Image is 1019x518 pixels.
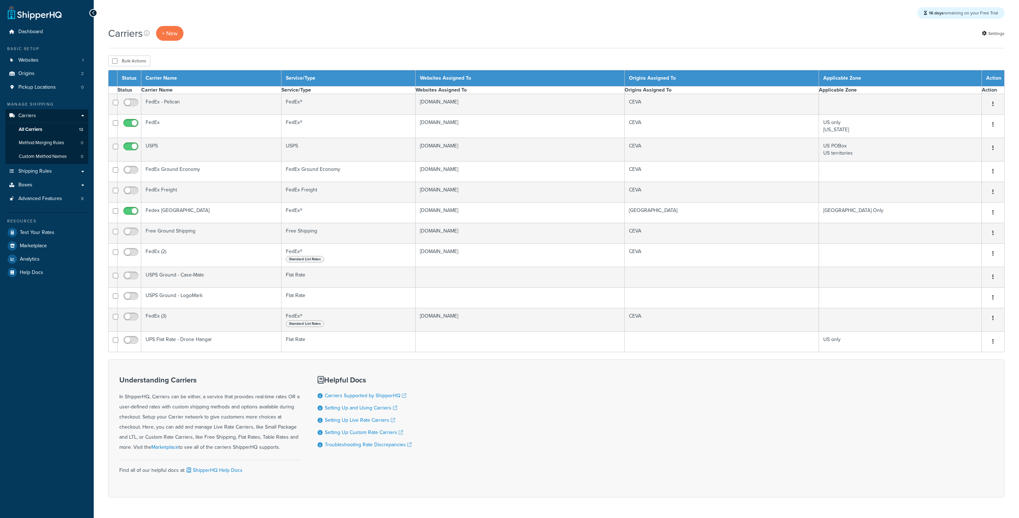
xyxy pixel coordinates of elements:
td: [GEOGRAPHIC_DATA] [625,203,819,223]
a: Websites 1 [5,54,88,67]
span: 0 [81,140,83,146]
a: Advanced Features 8 [5,192,88,205]
span: Marketplace [20,243,47,249]
div: Basic Setup [5,46,88,52]
span: Custom Method Names [19,154,67,160]
td: UPS Flat Rate - Drone Hangar [141,332,282,352]
td: [DOMAIN_NAME] [416,115,625,138]
a: Boxes [5,178,88,192]
li: Method Merging Rules [5,136,88,150]
td: Free Ground Shipping [141,223,282,244]
td: Flat Rate [282,288,416,308]
td: USPS [282,138,416,161]
td: USPS Ground - Case-Mate [141,267,282,288]
h3: Understanding Carriers [119,376,300,384]
td: [DOMAIN_NAME] [416,308,625,332]
td: US POBox US territories [819,138,982,161]
span: Boxes [18,182,32,188]
th: Service/Type [282,70,416,87]
th: Status [118,87,141,94]
a: Analytics [5,253,88,266]
div: Manage Shipping [5,101,88,107]
td: FedEx Ground Economy [141,161,282,182]
span: Standard List Rates [286,256,324,262]
td: USPS Ground - LogoMark [141,288,282,308]
a: Marketplace [5,239,88,252]
li: Pickup Locations [5,81,88,94]
span: Test Your Rates [20,230,54,236]
span: 2 [81,71,84,77]
h1: Carriers [108,26,143,40]
td: [GEOGRAPHIC_DATA] Only [819,203,982,223]
td: US only [819,332,982,352]
td: Flat Rate [282,267,416,288]
span: 0 [81,154,83,160]
th: Action [982,70,1005,87]
span: Standard List Rates [286,320,324,327]
a: Marketplace [151,443,178,451]
td: [DOMAIN_NAME] [416,244,625,267]
a: Settings [982,28,1005,39]
div: In ShipperHQ, Carriers can be either, a service that provides real-time rates OR a user-defined r... [119,376,300,452]
td: FedEx® [282,94,416,115]
a: Pickup Locations 0 [5,81,88,94]
td: FedEx® [282,203,416,223]
th: Websites Assigned To [416,70,625,87]
span: Pickup Locations [18,84,56,90]
a: Method Merging Rules 0 [5,136,88,150]
td: FedEx® [282,244,416,267]
a: Help Docs [5,266,88,279]
span: Method Merging Rules [19,140,64,146]
span: Carriers [18,113,36,119]
th: Websites Assigned To [416,87,625,94]
li: Test Your Rates [5,226,88,239]
th: Action [982,87,1005,94]
span: 8 [81,196,84,202]
td: CEVA [625,115,819,138]
a: Carriers Supported by ShipperHQ [325,392,406,399]
td: [DOMAIN_NAME] [416,138,625,161]
td: FedEx® [282,115,416,138]
span: 1 [82,57,84,63]
a: ShipperHQ Home [8,5,62,20]
td: CEVA [625,94,819,115]
td: US only [US_STATE] [819,115,982,138]
a: Dashboard [5,25,88,39]
span: Help Docs [20,270,43,276]
a: + New [156,26,183,41]
li: All Carriers [5,123,88,136]
td: Flat Rate [282,332,416,352]
div: Find all of our helpful docs at: [119,460,300,475]
td: FedEx Ground Economy [282,161,416,182]
span: Analytics [20,256,40,262]
td: [DOMAIN_NAME] [416,94,625,115]
span: Origins [18,71,35,77]
button: Bulk Actions [108,56,150,66]
td: CEVA [625,182,819,203]
span: 0 [81,84,84,90]
th: Origins Assigned To [625,70,819,87]
a: Setting Up and Using Carriers [325,404,397,412]
td: [DOMAIN_NAME] [416,203,625,223]
td: FedEx® [282,308,416,332]
td: CEVA [625,223,819,244]
th: Applicable Zone [819,70,982,87]
a: Shipping Rules [5,165,88,178]
span: All Carriers [19,127,42,133]
span: Advanced Features [18,196,62,202]
span: 12 [79,127,83,133]
td: CEVA [625,138,819,161]
li: Carriers [5,109,88,164]
li: Custom Method Names [5,150,88,163]
li: Origins [5,67,88,80]
td: CEVA [625,308,819,332]
td: CEVA [625,161,819,182]
td: CEVA [625,244,819,267]
td: Fedex [GEOGRAPHIC_DATA] [141,203,282,223]
strong: 16 days [929,10,944,16]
